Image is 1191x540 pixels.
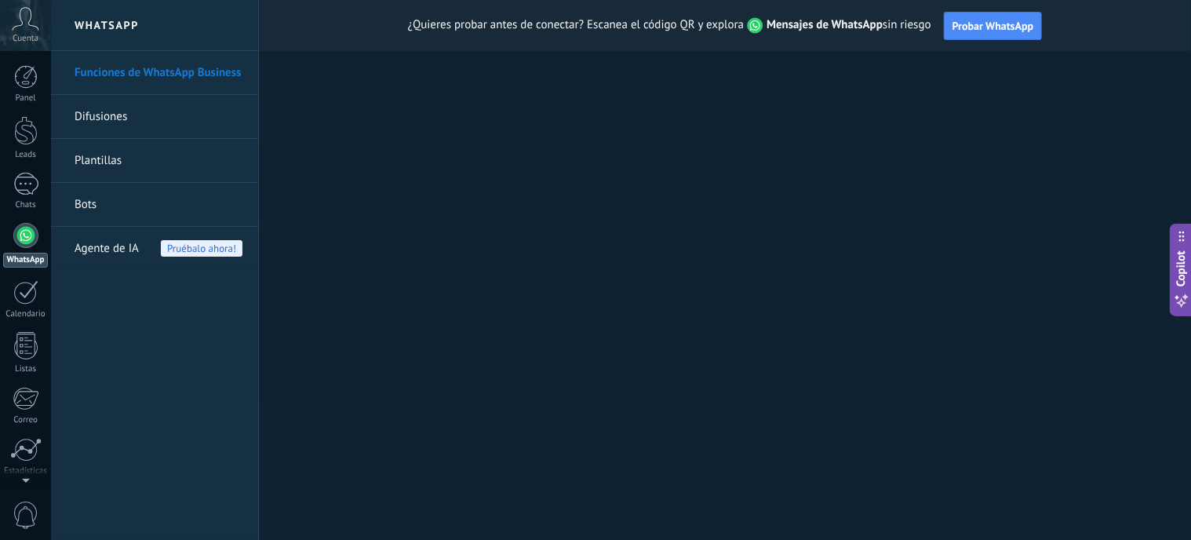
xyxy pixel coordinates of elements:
span: Pruébalo ahora! [161,240,242,257]
li: Difusiones [51,95,258,139]
a: Agente de IAPruébalo ahora! [75,227,242,271]
li: Plantillas [51,139,258,183]
a: Difusiones [75,95,242,139]
span: Probar WhatsApp [952,19,1034,33]
a: Funciones de WhatsApp Business [75,51,242,95]
li: Bots [51,183,258,227]
span: Agente de IA [75,227,139,271]
div: Panel [3,93,49,104]
div: WhatsApp [3,253,48,268]
span: Cuenta [13,34,38,44]
span: Copilot [1174,251,1189,287]
span: ¿Quieres probar antes de conectar? Escanea el código QR y explora sin riesgo [408,17,931,34]
a: Plantillas [75,139,242,183]
li: Funciones de WhatsApp Business [51,51,258,95]
a: Bots [75,183,242,227]
div: Correo [3,415,49,425]
div: Chats [3,200,49,210]
div: Calendario [3,309,49,319]
li: Agente de IA [51,227,258,270]
div: Listas [3,364,49,374]
div: Leads [3,150,49,160]
button: Probar WhatsApp [944,12,1043,40]
strong: Mensajes de WhatsApp [767,17,883,32]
